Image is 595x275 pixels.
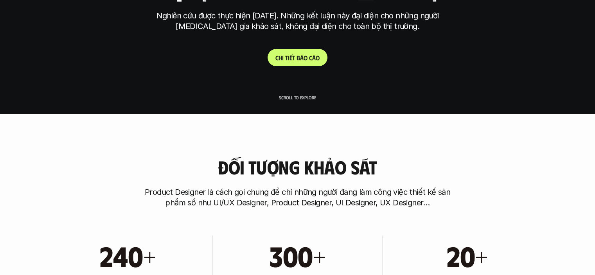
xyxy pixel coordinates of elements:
[275,54,279,61] span: C
[279,54,282,61] span: h
[141,187,454,208] p: Product Designer là cách gọi chung để chỉ những người đang làm công việc thiết kế sản phẩm số như...
[312,54,316,61] span: á
[218,157,377,178] h3: Đối tượng khảo sát
[292,54,295,61] span: t
[151,11,444,32] p: Nghiên cứu được thực hiện [DATE]. Những kết luận này đại diện cho những người [MEDICAL_DATA] gia ...
[100,239,156,272] h1: 240+
[316,54,320,61] span: o
[289,54,292,61] span: ế
[282,54,284,61] span: i
[297,54,300,61] span: b
[285,54,288,61] span: t
[309,54,312,61] span: c
[288,54,289,61] span: i
[300,54,304,61] span: á
[279,95,316,100] p: Scroll to explore
[270,239,325,272] h1: 300+
[268,49,327,66] a: Chitiếtbáocáo
[304,54,307,61] span: o
[447,239,488,272] h1: 20+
